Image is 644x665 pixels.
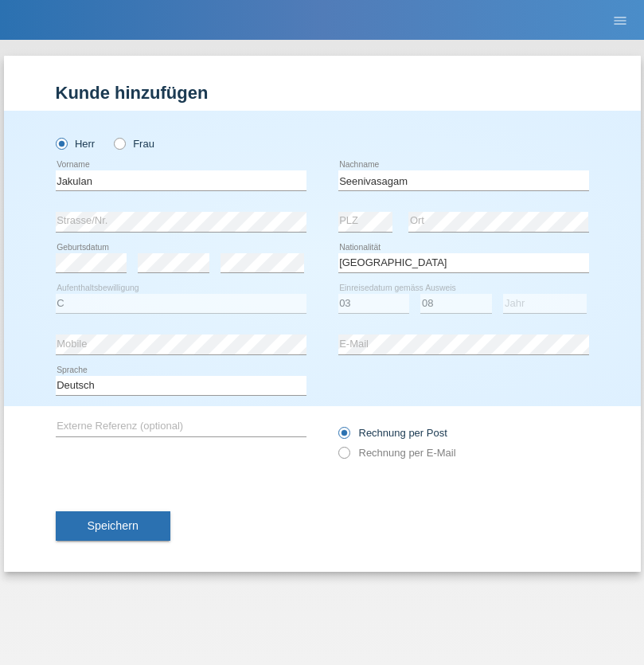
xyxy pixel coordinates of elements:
label: Rechnung per E-Mail [338,447,456,459]
span: Speichern [88,519,139,532]
input: Rechnung per Post [338,427,349,447]
label: Rechnung per Post [338,427,447,439]
label: Frau [114,138,154,150]
h1: Kunde hinzufügen [56,83,589,103]
label: Herr [56,138,96,150]
input: Herr [56,138,66,148]
i: menu [612,13,628,29]
a: menu [604,15,636,25]
input: Frau [114,138,124,148]
input: Rechnung per E-Mail [338,447,349,467]
button: Speichern [56,511,170,542]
